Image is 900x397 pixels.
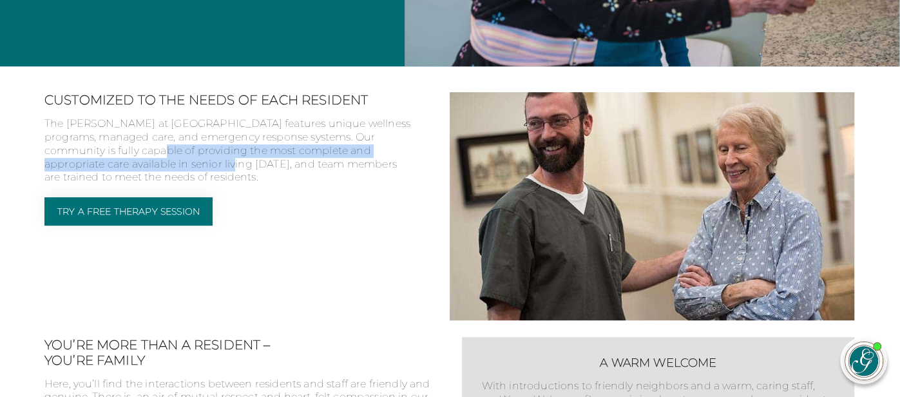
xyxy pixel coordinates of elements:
[44,337,437,368] h2: You’re More Than a Resident – You’re Family
[845,342,883,380] img: avatar
[450,92,855,320] img: Nurse standing next to a senior woman
[481,356,835,371] h3: A Warm Welcome
[44,197,213,226] a: Try a FREE Therapy Session
[44,92,411,108] h2: Customized to the Needs of Each Resident
[44,117,411,197] p: The [PERSON_NAME] at [GEOGRAPHIC_DATA] features unique wellness programs, managed care, and emerg...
